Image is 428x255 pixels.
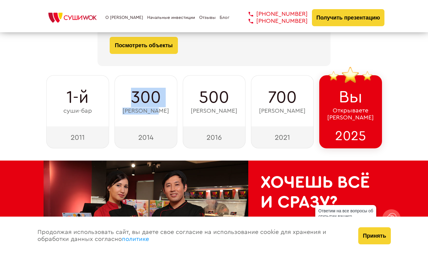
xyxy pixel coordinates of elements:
button: Принять [358,227,391,244]
span: Вы [339,87,363,107]
div: 2014 [115,126,177,148]
span: [PERSON_NAME] [259,108,306,115]
span: 700 [268,88,297,107]
a: [PHONE_NUMBER] [239,18,308,25]
span: 500 [199,88,229,107]
span: [PERSON_NAME] [122,108,169,115]
div: 2016 [183,126,246,148]
div: 2025 [319,126,382,148]
a: Отзывы [199,15,216,20]
a: Блог [220,15,229,20]
div: Ответим на все вопросы об открытии вашего [PERSON_NAME]! [315,205,376,228]
div: Продолжая использовать сайт, вы даете свое согласие на использование cookie для хранения и обрабо... [31,217,352,255]
span: [PERSON_NAME] [191,108,237,115]
span: 300 [131,88,161,107]
span: суши-бар [63,108,92,115]
img: СУШИWOK [44,11,101,24]
h2: Хочешь всё и сразу? [260,173,373,212]
a: О [PERSON_NAME] [105,15,143,20]
button: Получить презентацию [312,9,385,26]
div: 2011 [46,126,109,148]
div: 2021 [251,126,314,148]
a: [PHONE_NUMBER] [239,11,308,18]
span: Открываете [PERSON_NAME] [327,107,374,121]
span: 1-й [66,88,89,107]
a: Посмотреть объекты [110,37,178,54]
a: Начальные инвестиции [147,15,195,20]
a: политике [122,236,149,242]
